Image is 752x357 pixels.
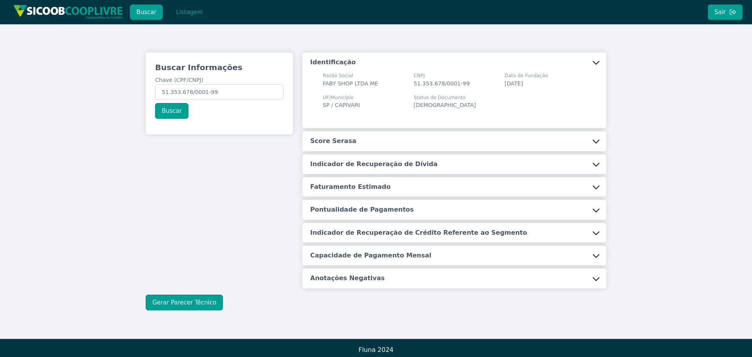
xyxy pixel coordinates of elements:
img: img/sicoob_cooplivre.png [13,5,123,19]
button: Score Serasa [302,131,606,151]
span: CNPJ [414,72,470,79]
h5: Faturamento Estimado [310,183,390,191]
h5: Capacidade de Pagamento Mensal [310,251,431,260]
span: SP / CAPIVARI [323,102,360,108]
button: Buscar [155,103,188,119]
span: Razão Social [323,72,378,79]
span: Chave (CPF/CNPJ) [155,77,203,83]
h5: Pontualidade de Pagamentos [310,205,414,214]
h5: Identificação [310,58,356,67]
button: Capacidade de Pagamento Mensal [302,246,606,265]
span: FABY SHOP LTDA ME [323,80,378,87]
input: Chave (CPF/CNPJ) [155,84,284,100]
h5: Score Serasa [310,137,356,145]
button: Gerar Parecer Técnico [146,295,223,310]
h5: Anotações Negativas [310,274,385,283]
button: Buscar [130,4,163,20]
span: Fluna 2024 [358,346,394,353]
button: Identificação [302,53,606,72]
span: Data de Fundação [504,72,548,79]
button: Sair [708,4,743,20]
span: UF/Município [323,94,360,101]
button: Pontualidade de Pagamentos [302,200,606,219]
button: Indicador de Recuperação de Crédito Referente ao Segmento [302,223,606,243]
button: Faturamento Estimado [302,177,606,197]
button: Indicador de Recuperação de Dívida [302,154,606,174]
button: Anotações Negativas [302,268,606,288]
span: [DEMOGRAPHIC_DATA] [414,102,476,108]
h5: Indicador de Recuperação de Dívida [310,160,437,169]
span: 51.353.678/0001-99 [414,80,470,87]
span: Status do Documento [414,94,476,101]
h5: Indicador de Recuperação de Crédito Referente ao Segmento [310,228,527,237]
h3: Buscar Informações [155,62,284,73]
span: [DATE] [504,80,523,87]
button: Listagem [169,4,210,20]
